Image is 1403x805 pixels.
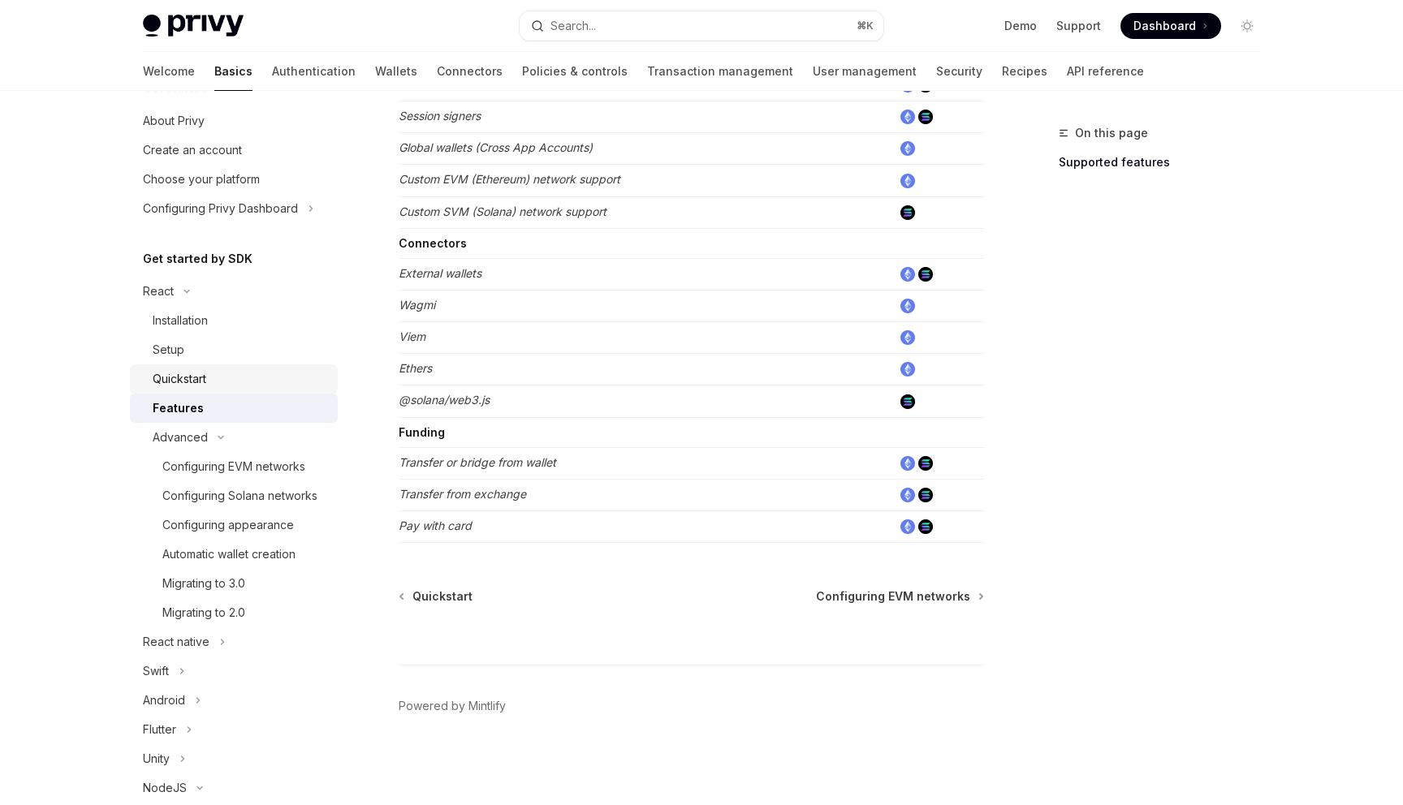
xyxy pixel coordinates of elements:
a: Choose your platform [130,165,338,194]
img: solana.png [918,519,933,534]
div: Installation [153,311,208,330]
a: Security [936,52,982,91]
img: ethereum.png [900,519,915,534]
em: Transfer from exchange [399,487,526,501]
div: Setup [153,340,184,359]
div: Migrating to 3.0 [162,574,245,593]
a: Supported features [1059,149,1273,175]
div: Automatic wallet creation [162,545,296,564]
button: Search...⌘K [520,11,883,41]
div: Search... [550,16,596,36]
div: About Privy [143,111,205,131]
a: Demo [1004,18,1037,34]
a: Configuring Solana networks [130,481,338,510]
div: Android [143,691,185,710]
img: light logo [143,15,244,37]
a: Create an account [130,136,338,165]
img: ethereum.png [900,141,915,156]
a: Recipes [1002,52,1047,91]
button: Toggle dark mode [1234,13,1260,39]
em: Global wallets (Cross App Accounts) [399,140,593,154]
em: Ethers [399,361,432,375]
a: Migrating to 3.0 [130,569,338,598]
em: Pay with card [399,519,472,532]
a: Configuring EVM networks [130,452,338,481]
a: Powered by Mintlify [399,698,506,714]
em: Custom EVM (Ethereum) network support [399,172,620,186]
img: solana.png [918,456,933,471]
a: Quickstart [130,364,338,394]
div: Create an account [143,140,242,160]
span: Dashboard [1133,18,1196,34]
em: Custom SVM (Solana) network support [399,204,607,218]
em: Session signers [399,109,481,123]
a: Quickstart [400,588,473,605]
div: Unity [143,749,170,768]
strong: Connectors [399,236,467,250]
a: Welcome [143,52,195,91]
h5: Get started by SDK [143,249,253,269]
span: Quickstart [412,588,473,605]
a: User management [813,52,917,91]
img: solana.png [918,267,933,282]
div: Migrating to 2.0 [162,603,245,622]
div: React [143,282,174,301]
div: Advanced [153,428,208,447]
div: Configuring EVM networks [162,457,305,476]
a: Authentication [272,52,356,91]
a: Installation [130,306,338,335]
a: Transaction management [647,52,793,91]
a: Dashboard [1120,13,1221,39]
img: solana.png [900,205,915,220]
span: ⌘ K [857,19,874,32]
a: Policies & controls [522,52,628,91]
div: Swift [143,661,169,681]
div: Flutter [143,720,176,739]
div: Configuring appearance [162,515,294,535]
a: Basics [214,52,253,91]
div: Quickstart [153,369,206,389]
a: Connectors [437,52,503,91]
em: Wagmi [399,298,435,312]
a: Configuring appearance [130,510,338,540]
img: ethereum.png [900,456,915,471]
a: Setup [130,335,338,364]
a: Automatic wallet creation [130,540,338,569]
img: ethereum.png [900,110,915,124]
em: External wallets [399,266,481,280]
img: ethereum.png [900,299,915,313]
em: Transfer or bridge from wallet [399,455,556,469]
span: Configuring EVM networks [816,588,970,605]
a: Wallets [375,52,417,91]
em: @solana/web3.js [399,393,490,407]
div: Choose your platform [143,170,260,189]
a: Migrating to 2.0 [130,598,338,627]
div: Configuring Privy Dashboard [143,199,298,218]
a: API reference [1067,52,1144,91]
a: Configuring EVM networks [816,588,982,605]
img: ethereum.png [900,488,915,502]
div: Features [153,398,204,418]
a: Support [1056,18,1101,34]
img: solana.png [900,394,915,409]
div: NodeJS [143,778,187,798]
img: solana.png [918,110,933,124]
img: ethereum.png [900,362,915,377]
img: ethereum.png [900,330,915,345]
img: ethereum.png [900,267,915,282]
a: About Privy [130,106,338,136]
strong: Funding [399,425,445,439]
img: ethereum.png [900,174,915,188]
em: Viem [399,329,425,343]
div: React native [143,632,209,652]
div: Configuring Solana networks [162,486,317,506]
img: solana.png [918,488,933,502]
a: Features [130,394,338,423]
span: On this page [1075,123,1148,143]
